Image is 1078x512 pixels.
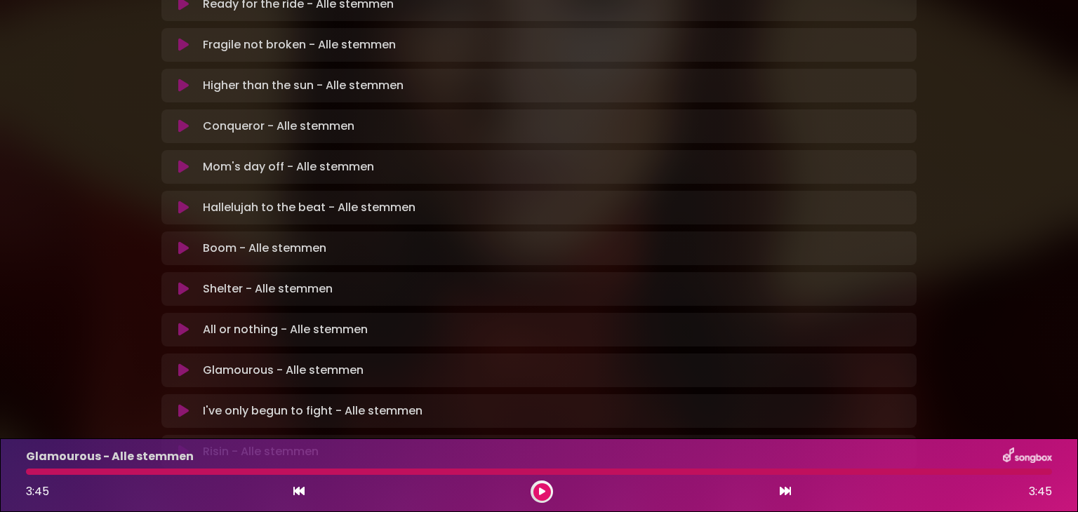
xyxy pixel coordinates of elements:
p: Shelter - Alle stemmen [203,281,333,297]
p: Fragile not broken - Alle stemmen [203,36,396,53]
span: 3:45 [1029,483,1052,500]
span: 3:45 [26,483,49,499]
p: Mom's day off - Alle stemmen [203,159,374,175]
p: Glamourous - Alle stemmen [26,448,194,465]
p: Conqueror - Alle stemmen [203,118,354,135]
p: Glamourous - Alle stemmen [203,362,364,379]
p: Higher than the sun - Alle stemmen [203,77,404,94]
p: Hallelujah to the beat - Alle stemmen [203,199,415,216]
p: Boom - Alle stemmen [203,240,326,257]
img: songbox-logo-white.png [1003,447,1052,466]
p: I've only begun to fight - Alle stemmen [203,403,422,419]
p: All or nothing - Alle stemmen [203,321,368,338]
